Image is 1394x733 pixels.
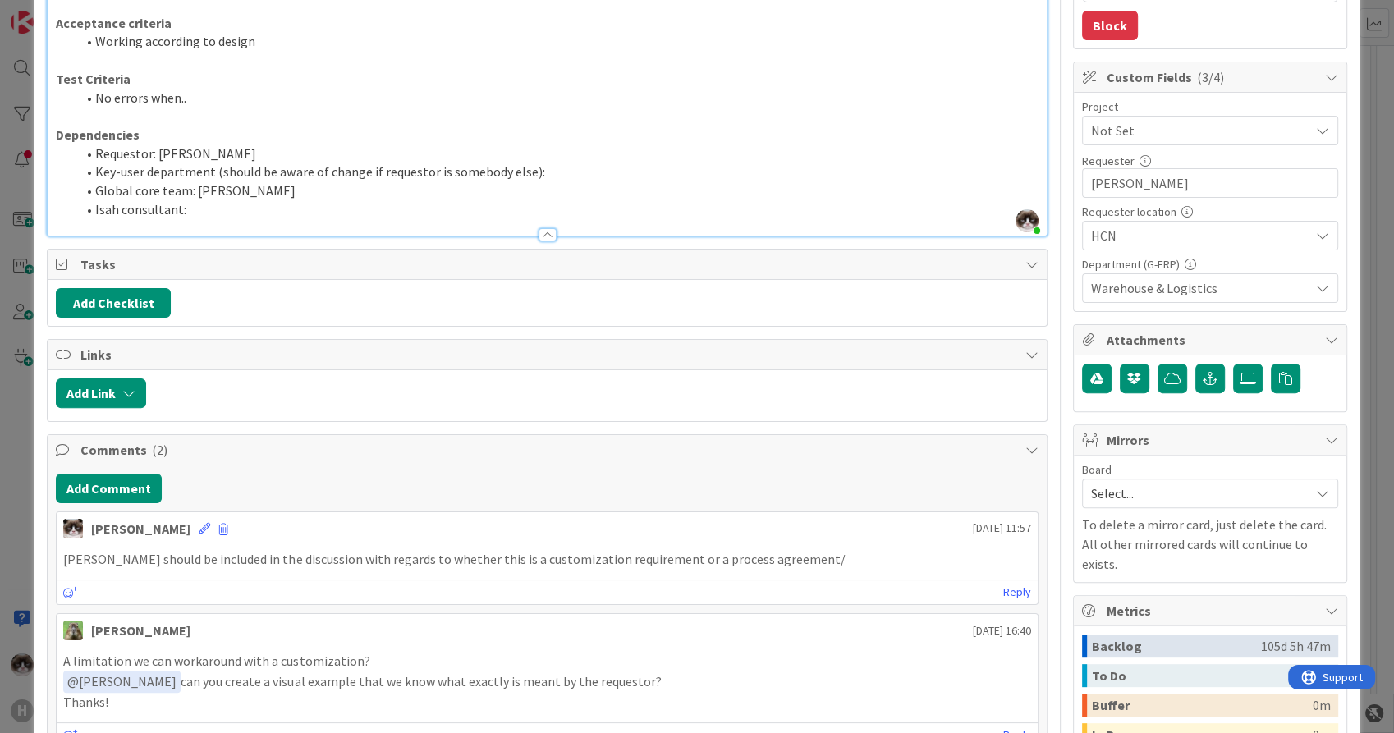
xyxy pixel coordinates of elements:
button: Add Checklist [56,288,171,318]
span: Metrics [1107,601,1317,621]
div: 105d 5h 47m [1261,635,1331,657]
span: [DATE] 16:40 [973,622,1031,639]
div: Backlog [1092,635,1261,657]
span: Board [1082,464,1112,475]
div: Requester location [1082,206,1338,218]
img: Kv [63,519,83,538]
span: [PERSON_NAME] [67,673,177,689]
span: Support [34,2,75,22]
strong: Acceptance criteria [56,15,172,31]
div: To Do [1092,664,1313,687]
button: Add Comment [56,474,162,503]
div: [PERSON_NAME] [91,519,190,538]
span: @ [67,673,79,689]
span: Comments [80,440,1016,460]
div: Department (G-ERP) [1082,259,1338,270]
span: ( 2 ) [152,442,167,458]
div: Project [1082,101,1338,112]
span: HCN [1091,224,1301,247]
span: ( 3/4 ) [1197,69,1224,85]
p: Thanks! [63,693,1030,712]
li: No errors when.. [76,89,1038,108]
li: Requestor: [PERSON_NAME] [76,144,1038,163]
label: Requester [1082,153,1135,168]
p: To delete a mirror card, just delete the card. All other mirrored cards will continue to exists. [1082,515,1338,574]
span: Links [80,345,1016,364]
li: Global core team: [PERSON_NAME] [76,181,1038,200]
span: Not Set [1091,119,1301,142]
li: Working according to design [76,32,1038,51]
li: Isah consultant: [76,200,1038,219]
div: 0m [1313,664,1331,687]
div: Buffer [1092,694,1313,717]
img: TT [63,621,83,640]
p: A limitation we can workaround with a customization? [63,652,1030,671]
strong: Dependencies [56,126,140,143]
span: Mirrors [1107,430,1317,450]
img: cF1764xS6KQF0UDQ8Ib5fgQIGsMebhp9.jfif [1016,209,1039,232]
div: [PERSON_NAME] [91,621,190,640]
strong: Test Criteria [56,71,131,87]
button: Block [1082,11,1138,40]
span: Tasks [80,254,1016,274]
div: 0m [1313,694,1331,717]
a: Reply [1003,582,1031,602]
li: Key-user department (should be aware of change if requestor is somebody else): [76,163,1038,181]
span: Custom Fields [1107,67,1317,87]
p: can you create a visual example that we know what exactly is meant by the requestor? [63,671,1030,693]
span: Select... [1091,482,1301,505]
span: Warehouse & Logistics [1091,278,1309,298]
span: [DATE] 11:57 [973,520,1031,537]
p: [PERSON_NAME] should be included in the discussion with regards to whether this is a customizatio... [63,550,1030,569]
button: Add Link [56,378,146,408]
span: Attachments [1107,330,1317,350]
